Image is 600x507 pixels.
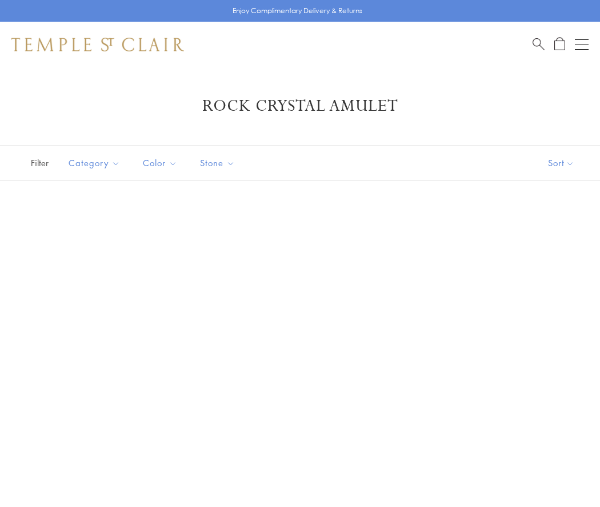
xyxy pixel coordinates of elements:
[29,96,571,116] h1: Rock Crystal Amulet
[134,150,186,176] button: Color
[11,38,184,51] img: Temple St. Clair
[233,5,362,17] p: Enjoy Complimentary Delivery & Returns
[554,37,565,51] a: Open Shopping Bag
[194,156,243,170] span: Stone
[60,150,129,176] button: Category
[137,156,186,170] span: Color
[191,150,243,176] button: Stone
[63,156,129,170] span: Category
[533,37,545,51] a: Search
[575,38,589,51] button: Open navigation
[522,146,600,180] button: Show sort by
